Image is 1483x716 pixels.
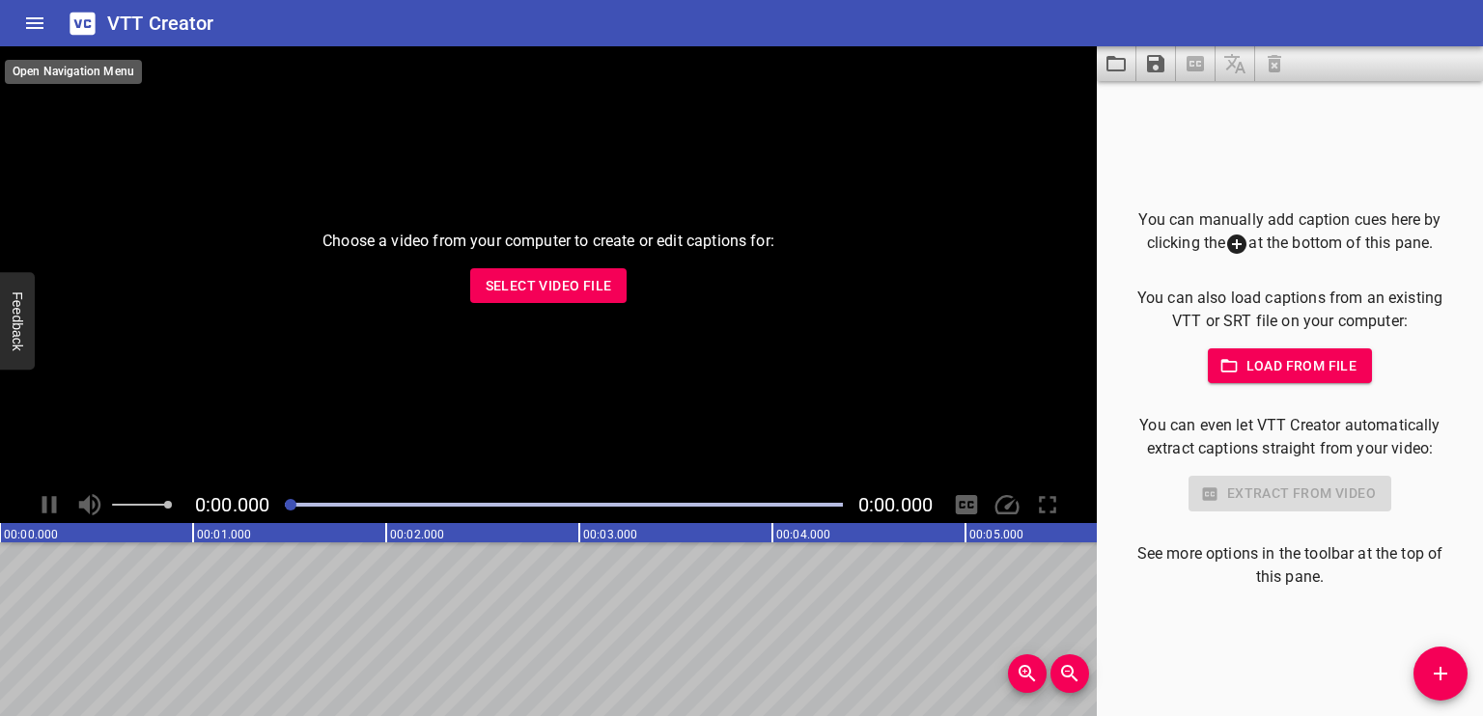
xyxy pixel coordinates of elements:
[1029,486,1066,523] div: Toggle Full Screen
[969,528,1023,541] text: 00:05.000
[1128,208,1452,256] p: You can manually add caption cues here by clicking the at the bottom of this pane.
[1144,52,1167,75] svg: Save captions to file
[390,528,444,541] text: 00:02.000
[4,528,58,541] text: 00:00.000
[948,486,985,523] div: Hide/Show Captions
[197,528,251,541] text: 00:01.000
[1136,46,1176,81] button: Save captions to file
[107,8,214,39] h6: VTT Creator
[470,268,628,304] button: Select Video File
[1208,348,1373,384] button: Load from file
[1128,414,1452,460] p: You can even let VTT Creator automatically extract captions straight from your video:
[1105,52,1128,75] svg: Load captions from file
[1413,647,1468,701] button: Add Cue
[195,493,269,516] span: Current Time
[858,493,933,516] span: Video Duration
[1128,542,1452,589] p: See more options in the toolbar at the top of this pane.
[1050,654,1089,693] button: Zoom Out
[1008,654,1047,693] button: Zoom In
[1216,46,1255,81] span: Add some captions below, then you can translate them.
[1176,46,1216,81] span: Select a video in the pane to the left, then you can automatically extract captions.
[1128,476,1452,511] div: Select a video in the pane to the left to use this feature
[322,230,774,253] p: Choose a video from your computer to create or edit captions for:
[1223,354,1357,378] span: Load from file
[285,503,843,507] div: Play progress
[1128,287,1452,333] p: You can also load captions from an existing VTT or SRT file on your computer:
[583,528,637,541] text: 00:03.000
[486,274,612,298] span: Select Video File
[1097,46,1136,81] button: Load captions from file
[776,528,830,541] text: 00:04.000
